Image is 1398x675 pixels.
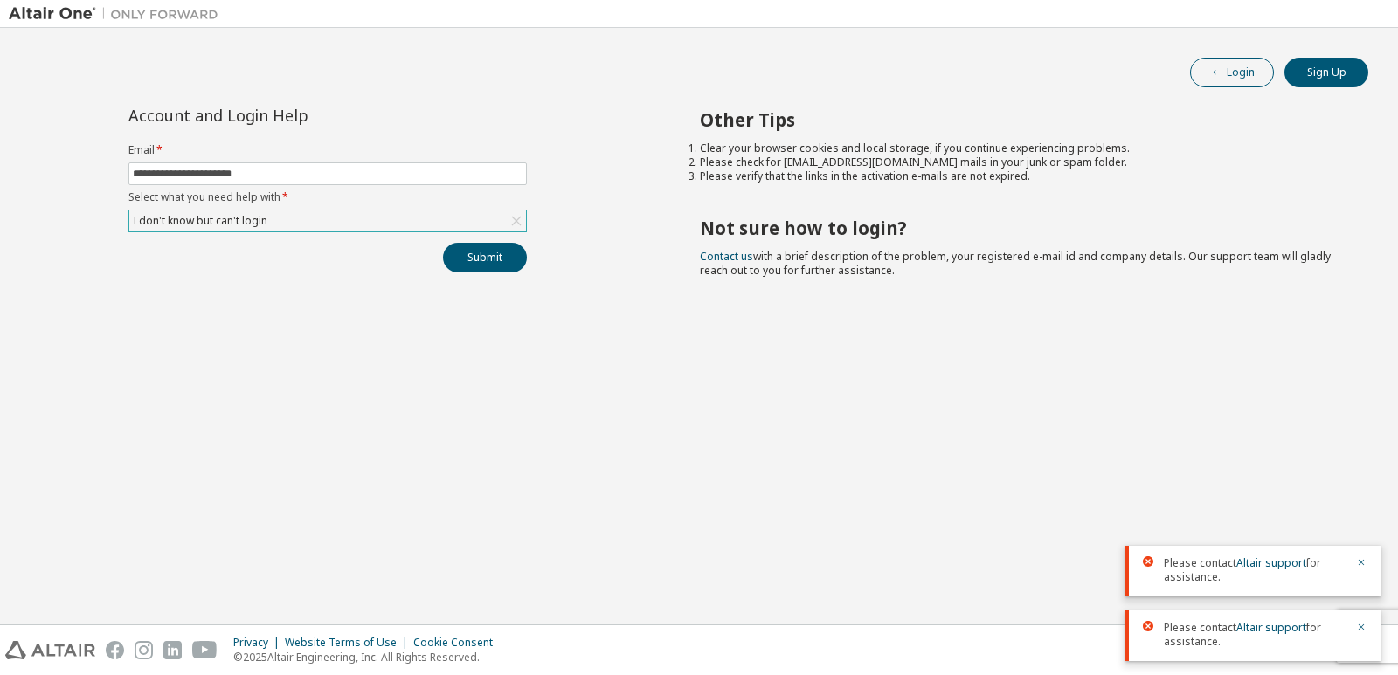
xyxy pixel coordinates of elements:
a: Contact us [700,249,753,264]
img: facebook.svg [106,641,124,659]
li: Please check for [EMAIL_ADDRESS][DOMAIN_NAME] mails in your junk or spam folder. [700,155,1338,169]
a: Altair support [1236,620,1306,635]
img: linkedin.svg [163,641,182,659]
li: Please verify that the links in the activation e-mails are not expired. [700,169,1338,183]
div: Privacy [233,636,285,650]
span: Please contact for assistance. [1164,556,1346,584]
a: Altair support [1236,555,1306,570]
button: Sign Up [1284,58,1368,87]
img: youtube.svg [192,641,218,659]
img: instagram.svg [135,641,153,659]
div: Website Terms of Use [285,636,413,650]
span: with a brief description of the problem, your registered e-mail id and company details. Our suppo... [700,249,1331,278]
button: Submit [443,243,527,272]
div: Account and Login Help [128,108,447,122]
span: Please contact for assistance. [1164,621,1346,649]
li: Clear your browser cookies and local storage, if you continue experiencing problems. [700,141,1338,155]
p: © 2025 Altair Engineering, Inc. All Rights Reserved. [233,650,503,665]
img: altair_logo.svg [5,641,95,659]
h2: Not sure how to login? [700,217,1338,239]
div: I don't know but can't login [130,211,270,231]
label: Select what you need help with [128,190,527,204]
img: Altair One [9,5,227,23]
button: Login [1190,58,1274,87]
div: Cookie Consent [413,636,503,650]
label: Email [128,143,527,157]
div: I don't know but can't login [129,210,526,231]
h2: Other Tips [700,108,1338,131]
